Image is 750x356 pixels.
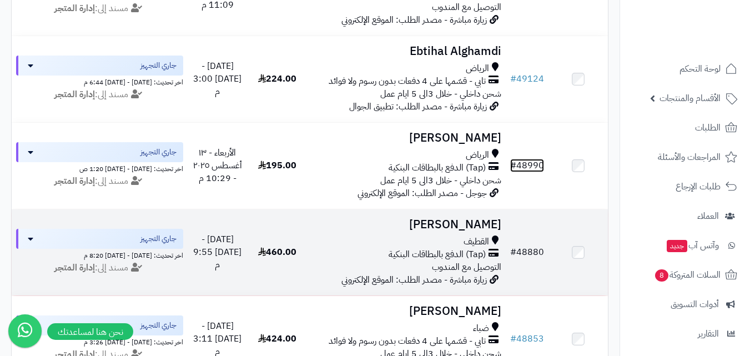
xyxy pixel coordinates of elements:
[54,88,95,101] strong: إدارة المتجر
[466,62,489,75] span: الرياض
[464,235,489,248] span: القطيف
[140,147,177,158] span: جاري التجهيز
[627,232,743,259] a: وآتس آبجديد
[627,320,743,347] a: التقارير
[380,87,501,101] span: شحن داخلي - خلال 3الى 5 ايام عمل
[8,175,192,188] div: مسند إلى:
[54,261,95,274] strong: إدارة المتجر
[473,322,489,335] span: ضباء
[193,233,241,272] span: [DATE] - [DATE] 9:55 م
[8,2,192,15] div: مسند إلى:
[660,91,721,106] span: الأقسام والمنتجات
[258,332,296,345] span: 424.00
[140,60,177,71] span: جاري التجهيز
[258,159,296,172] span: 195.00
[697,208,719,224] span: العملاء
[193,59,241,98] span: [DATE] - [DATE] 3:00 م
[329,75,486,88] span: تابي - قسّمها على 4 دفعات بدون رسوم ولا فوائد
[380,174,501,187] span: شحن داخلي - خلال 3الى 5 ايام عمل
[432,260,501,274] span: التوصيل مع المندوب
[341,13,487,27] span: زيارة مباشرة - مصدر الطلب: الموقع الإلكتروني
[54,174,95,188] strong: إدارة المتجر
[311,305,501,318] h3: [PERSON_NAME]
[666,238,719,253] span: وآتس آب
[8,88,192,101] div: مسند إلى:
[698,326,719,342] span: التقارير
[627,291,743,318] a: أدوات التسويق
[627,203,743,229] a: العملاء
[679,61,721,77] span: لوحة التحكم
[510,245,544,259] a: #48880
[16,162,183,174] div: اخر تحديث: [DATE] - [DATE] 1:20 ص
[655,269,668,282] span: 8
[349,100,487,113] span: زيارة مباشرة - مصدر الطلب: تطبيق الجوال
[389,248,486,261] span: (Tap) الدفع بالبطاقات البنكية
[16,335,183,347] div: اخر تحديث: [DATE] - [DATE] 3:26 م
[510,245,516,259] span: #
[627,262,743,288] a: السلات المتروكة8
[140,320,177,331] span: جاري التجهيز
[341,273,487,287] span: زيارة مباشرة - مصدر الطلب: الموقع الإلكتروني
[16,249,183,260] div: اخر تحديث: [DATE] - [DATE] 8:20 م
[258,72,296,86] span: 224.00
[193,146,242,185] span: الأربعاء - ١٣ أغسطس ٢٠٢٥ - 10:29 م
[510,72,544,86] a: #49124
[8,262,192,274] div: مسند إلى:
[16,76,183,87] div: اخر تحديث: [DATE] - [DATE] 6:44 م
[510,159,516,172] span: #
[311,132,501,144] h3: [PERSON_NAME]
[510,159,544,172] a: #48990
[311,218,501,231] h3: [PERSON_NAME]
[389,162,486,174] span: (Tap) الدفع بالبطاقات البنكية
[510,332,544,345] a: #48853
[627,173,743,200] a: طلبات الإرجاع
[654,267,721,283] span: السلات المتروكة
[311,45,501,58] h3: Ebtihal Alghamdi
[54,2,95,15] strong: إدارة المتجر
[667,240,687,252] span: جديد
[627,114,743,141] a: الطلبات
[675,31,739,54] img: logo-2.png
[466,149,489,162] span: الرياض
[258,245,296,259] span: 460.00
[671,297,719,312] span: أدوات التسويق
[432,1,501,14] span: التوصيل مع المندوب
[329,335,486,348] span: تابي - قسّمها على 4 دفعات بدون رسوم ولا فوائد
[627,56,743,82] a: لوحة التحكم
[358,187,487,200] span: جوجل - مصدر الطلب: الموقع الإلكتروني
[658,149,721,165] span: المراجعات والأسئلة
[676,179,721,194] span: طلبات الإرجاع
[695,120,721,136] span: الطلبات
[510,332,516,345] span: #
[510,72,516,86] span: #
[140,233,177,244] span: جاري التجهيز
[627,144,743,171] a: المراجعات والأسئلة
